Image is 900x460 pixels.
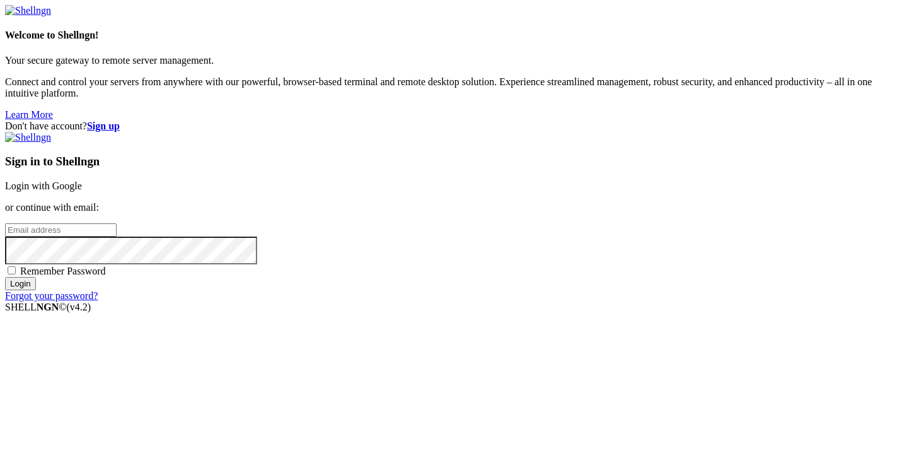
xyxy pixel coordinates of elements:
[8,266,16,274] input: Remember Password
[67,302,91,312] span: 4.2.0
[37,302,59,312] b: NGN
[5,223,117,237] input: Email address
[5,30,895,41] h4: Welcome to Shellngn!
[5,76,895,99] p: Connect and control your servers from anywhere with our powerful, browser-based terminal and remo...
[5,5,51,16] img: Shellngn
[5,180,82,191] a: Login with Google
[5,55,895,66] p: Your secure gateway to remote server management.
[5,109,53,120] a: Learn More
[87,121,120,131] a: Sign up
[20,266,106,276] span: Remember Password
[5,277,36,290] input: Login
[5,202,895,213] p: or continue with email:
[5,290,98,301] a: Forgot your password?
[5,155,895,168] h3: Sign in to Shellngn
[5,132,51,143] img: Shellngn
[5,302,91,312] span: SHELL ©
[5,121,895,132] div: Don't have account?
